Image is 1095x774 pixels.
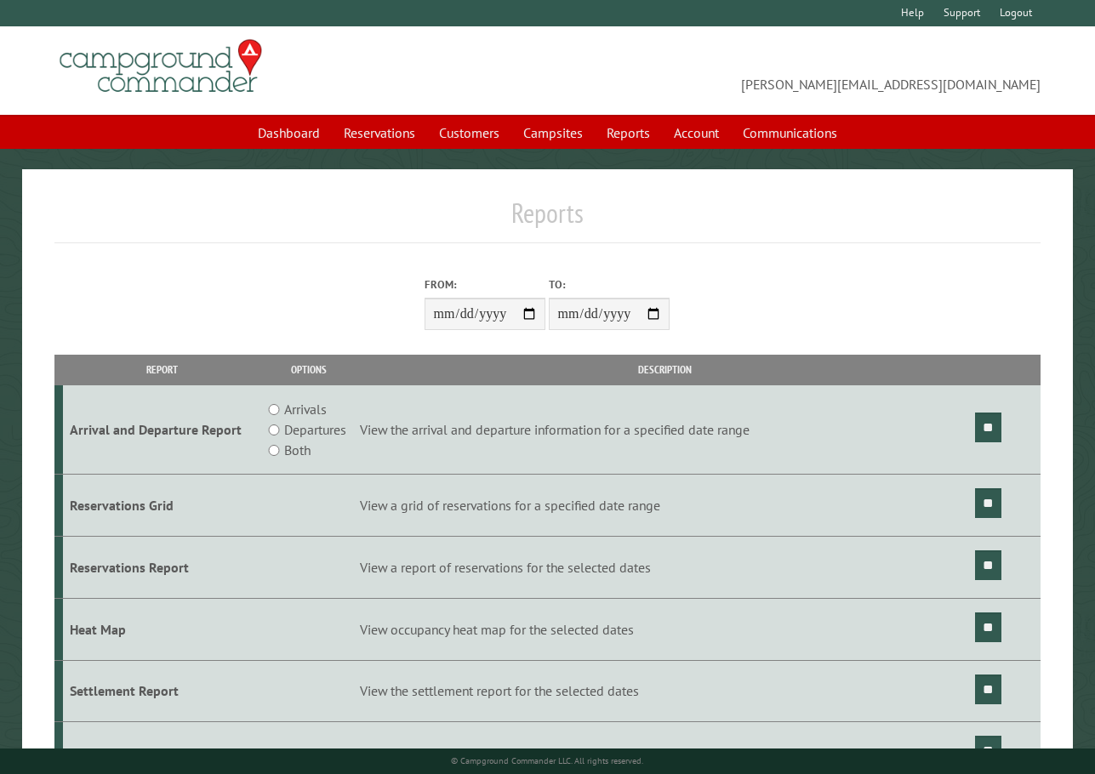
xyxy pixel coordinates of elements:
label: To: [549,276,670,293]
label: Departures [284,419,346,440]
label: Arrivals [284,399,327,419]
label: Both [284,440,311,460]
a: Reservations [334,117,425,149]
h1: Reports [54,196,1040,243]
th: Report [63,355,260,384]
td: View a grid of reservations for a specified date range [356,475,972,537]
small: © Campground Commander LLC. All rights reserved. [451,755,643,766]
td: Arrival and Departure Report [63,385,260,475]
th: Options [261,355,357,384]
a: Account [664,117,729,149]
td: View a report of reservations for the selected dates [356,536,972,598]
a: Dashboard [248,117,330,149]
img: Campground Commander [54,33,267,100]
th: Description [356,355,972,384]
td: View occupancy heat map for the selected dates [356,598,972,660]
a: Customers [429,117,510,149]
label: From: [425,276,545,293]
a: Campsites [513,117,593,149]
td: Heat Map [63,598,260,660]
td: Settlement Report [63,660,260,722]
a: Communications [733,117,847,149]
td: Reservations Report [63,536,260,598]
span: [PERSON_NAME][EMAIL_ADDRESS][DOMAIN_NAME] [548,47,1041,94]
a: Reports [596,117,660,149]
td: Reservations Grid [63,475,260,537]
td: View the arrival and departure information for a specified date range [356,385,972,475]
td: View the settlement report for the selected dates [356,660,972,722]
